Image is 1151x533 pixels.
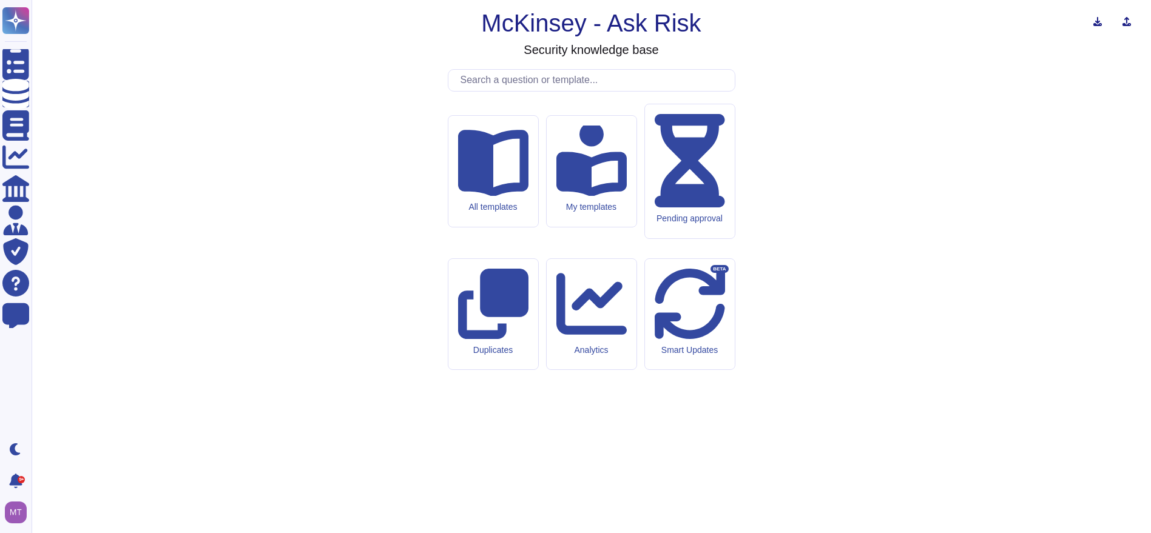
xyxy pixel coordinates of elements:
[458,202,528,212] div: All templates
[556,202,627,212] div: My templates
[458,345,528,355] div: Duplicates
[655,345,725,355] div: Smart Updates
[524,42,658,57] h3: Security knowledge base
[655,213,725,224] div: Pending approval
[556,345,627,355] div: Analytics
[454,70,735,91] input: Search a question or template...
[18,476,25,483] div: 9+
[5,501,27,523] img: user
[711,265,728,273] div: BETA
[481,8,701,38] h1: McKinsey - Ask Risk
[2,499,35,526] button: user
